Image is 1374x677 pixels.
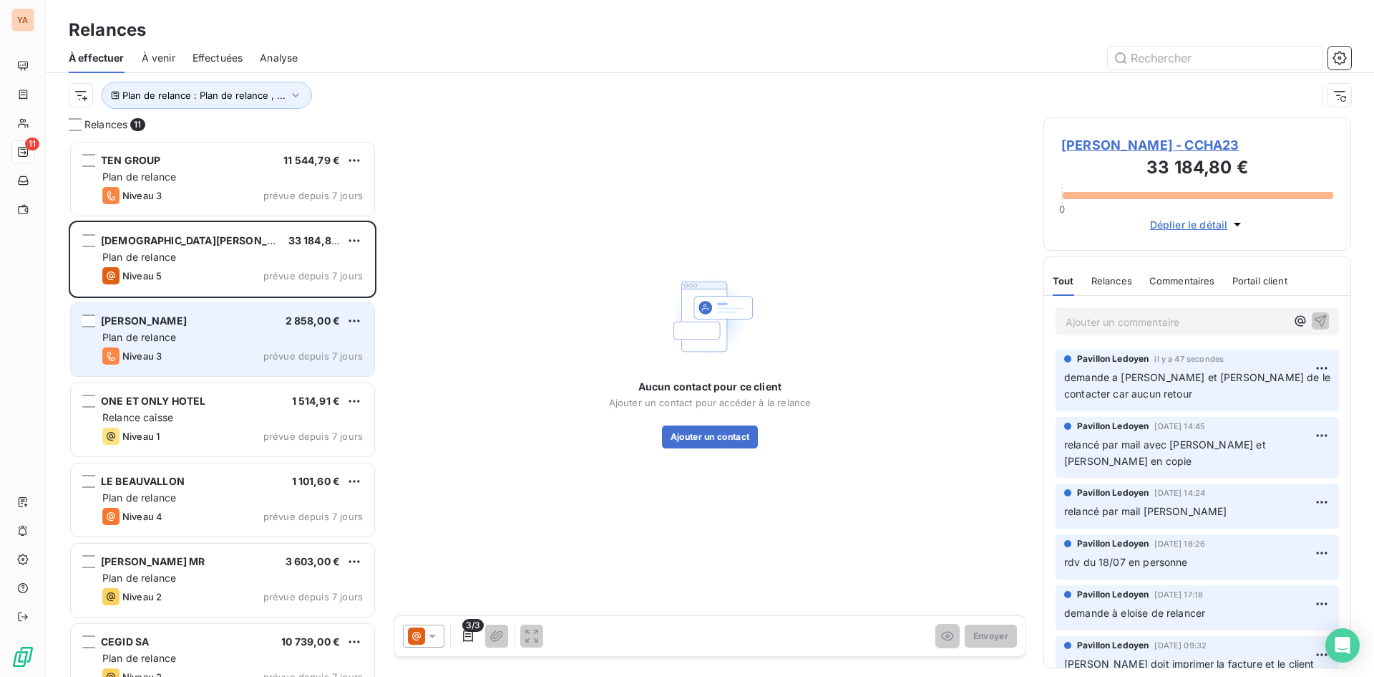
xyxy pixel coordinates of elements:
span: 11 [25,138,39,150]
span: Portail client [1232,275,1287,287]
span: prévue depuis 7 jours [263,270,363,282]
span: Analyse [260,51,298,65]
span: Effectuées [193,51,243,65]
h3: 33 184,80 € [1061,155,1333,183]
span: [DATE] 18:26 [1154,539,1205,548]
span: Déplier le détail [1150,217,1228,232]
div: YA [11,9,34,32]
span: Niveau 5 [122,270,162,282]
input: Rechercher [1108,47,1322,69]
span: Commentaires [1149,275,1215,287]
button: Déplier le détail [1146,216,1249,233]
div: grid [69,140,376,677]
img: Empty state [664,271,756,362]
span: Pavillon Ledoyen [1077,420,1149,433]
span: Ajouter un contact pour accéder à la relance [609,397,812,408]
span: relancé par mail avec [PERSON_NAME] et [PERSON_NAME] en copie [1064,438,1269,467]
span: Relances [1091,275,1132,287]
span: [PERSON_NAME] [101,315,187,327]
span: Plan de relance [102,251,176,263]
span: Niveau 4 [122,511,162,522]
span: Pavillon Ledoyen [1077,352,1149,365]
span: demande a [PERSON_NAME] et [PERSON_NAME] de le contacter car aucun retour [1064,371,1333,400]
span: 0 [1059,203,1065,215]
span: [PERSON_NAME] MR [101,555,205,567]
span: prévue depuis 7 jours [263,350,363,362]
span: relancé par mail [PERSON_NAME] [1064,505,1227,517]
span: prévue depuis 7 jours [263,431,363,442]
span: 11 [130,118,145,131]
span: Plan de relance [102,331,176,343]
span: Pavillon Ledoyen [1077,537,1149,550]
span: prévue depuis 7 jours [263,511,363,522]
span: 3/3 [462,619,484,632]
span: Niveau 3 [122,190,162,201]
button: Ajouter un contact [662,426,759,448]
span: demande à eloise de relancer [1064,607,1205,619]
span: 1 514,91 € [292,395,341,407]
span: 10 739,00 € [281,635,340,648]
span: 2 858,00 € [286,315,341,327]
span: 33 184,80 € [288,234,348,246]
span: Niveau 1 [122,431,160,442]
button: Plan de relance : Plan de relance , ... [102,82,312,109]
div: Open Intercom Messenger [1325,628,1360,663]
span: Plan de relance [102,491,176,504]
span: À venir [142,51,175,65]
span: Plan de relance : Plan de relance , ... [122,90,286,101]
span: ONE ET ONLY HOTEL [101,395,206,407]
span: Niveau 3 [122,350,162,362]
span: 11 544,79 € [283,154,340,166]
span: [PERSON_NAME] - CCHA23 [1061,135,1333,155]
span: Pavillon Ledoyen [1077,588,1149,601]
button: Envoyer [965,625,1017,648]
span: Plan de relance [102,572,176,584]
span: Pavillon Ledoyen [1077,639,1149,652]
span: prévue depuis 7 jours [263,591,363,602]
span: prévue depuis 7 jours [263,190,363,201]
span: 3 603,00 € [286,555,341,567]
span: Plan de relance [102,171,176,183]
span: CEGID SA [101,635,149,648]
span: TEN GROUP [101,154,160,166]
span: [DATE] 17:18 [1154,590,1203,599]
img: Logo LeanPay [11,645,34,668]
span: LE BEAUVALLON [101,475,185,487]
span: Relances [84,117,127,132]
span: 1 101,60 € [292,475,341,487]
span: Plan de relance [102,652,176,664]
span: À effectuer [69,51,125,65]
span: Niveau 2 [122,591,162,602]
h3: Relances [69,17,146,43]
span: Pavillon Ledoyen [1077,486,1149,499]
span: [DATE] 14:24 [1154,489,1205,497]
span: il y a 47 secondes [1154,355,1224,363]
span: Relance caisse [102,411,173,423]
span: rdv du 18/07 en personne [1064,556,1188,568]
span: Aucun contact pour ce client [638,380,781,394]
span: [DEMOGRAPHIC_DATA][PERSON_NAME] [101,234,302,246]
span: Tout [1053,275,1074,287]
span: [DATE] 09:32 [1154,641,1207,650]
span: [DATE] 14:45 [1154,422,1205,431]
